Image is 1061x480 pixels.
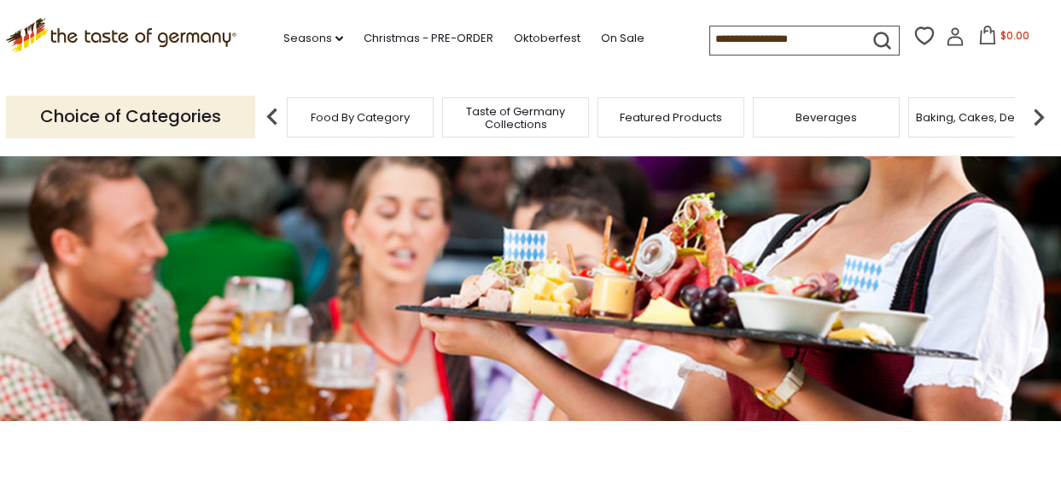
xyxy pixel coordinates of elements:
[796,111,857,124] a: Beverages
[968,26,1041,51] button: $0.00
[447,105,584,131] a: Taste of Germany Collections
[255,100,289,134] img: previous arrow
[311,111,410,124] a: Food By Category
[1000,28,1029,43] span: $0.00
[283,29,343,48] a: Seasons
[620,111,722,124] a: Featured Products
[6,96,255,138] p: Choice of Categories
[916,111,1048,124] a: Baking, Cakes, Desserts
[1022,100,1056,134] img: next arrow
[514,29,580,48] a: Oktoberfest
[364,29,493,48] a: Christmas - PRE-ORDER
[601,29,644,48] a: On Sale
